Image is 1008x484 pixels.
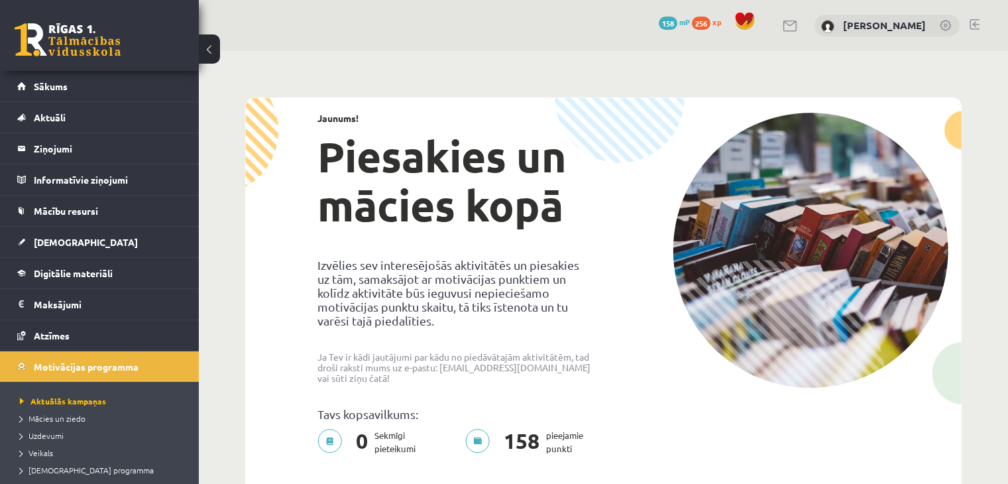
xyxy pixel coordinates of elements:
img: Raivo Jurciks [821,20,834,33]
span: mP [679,17,690,27]
span: 158 [497,429,546,455]
a: [DEMOGRAPHIC_DATA] programma [20,464,186,476]
a: Aktuāli [17,102,182,133]
a: Aktuālās kampaņas [20,395,186,407]
a: Ziņojumi [17,133,182,164]
a: Veikals [20,447,186,459]
span: 256 [692,17,710,30]
span: Aktuālās kampaņas [20,396,106,406]
a: Motivācijas programma [17,351,182,382]
span: xp [712,17,721,27]
span: 158 [659,17,677,30]
legend: Maksājumi [34,289,182,320]
p: pieejamie punkti [465,429,591,455]
span: Atzīmes [34,330,70,341]
a: Mācies un ziedo [20,412,186,424]
span: [DEMOGRAPHIC_DATA] programma [20,465,154,475]
span: Veikals [20,448,53,458]
span: Motivācijas programma [34,361,139,373]
a: [DEMOGRAPHIC_DATA] [17,227,182,257]
a: 256 xp [692,17,728,27]
a: 158 mP [659,17,690,27]
a: Uzdevumi [20,430,186,442]
legend: Ziņojumi [34,133,182,164]
h1: Piesakies un mācies kopā [317,132,593,230]
span: [DEMOGRAPHIC_DATA] [34,236,138,248]
a: Sākums [17,71,182,101]
span: 0 [349,429,374,455]
img: campaign-image-1c4f3b39ab1f89d1fca25a8facaab35ebc8e40cf20aedba61fd73fb4233361ac.png [673,113,948,388]
span: Digitālie materiāli [34,267,113,279]
p: Tavs kopsavilkums: [317,407,593,421]
span: Mācību resursi [34,205,98,217]
a: Rīgas 1. Tālmācības vidusskola [15,23,121,56]
a: Mācību resursi [17,196,182,226]
span: Aktuāli [34,111,66,123]
a: Digitālie materiāli [17,258,182,288]
p: Sekmīgi pieteikumi [317,429,423,455]
strong: Jaunums! [317,112,359,124]
span: Mācies un ziedo [20,413,85,424]
span: Sākums [34,80,68,92]
legend: Informatīvie ziņojumi [34,164,182,195]
a: Informatīvie ziņojumi [17,164,182,195]
p: Ja Tev ir kādi jautājumi par kādu no piedāvātajām aktivitātēm, tad droši raksti mums uz e-pastu: ... [317,351,593,383]
a: Maksājumi [17,289,182,320]
a: [PERSON_NAME] [843,19,926,32]
span: Uzdevumi [20,430,64,441]
a: Atzīmes [17,320,182,351]
p: Izvēlies sev interesējošās aktivitātēs un piesakies uz tām, samaksājot ar motivācijas punktiem un... [317,258,593,328]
